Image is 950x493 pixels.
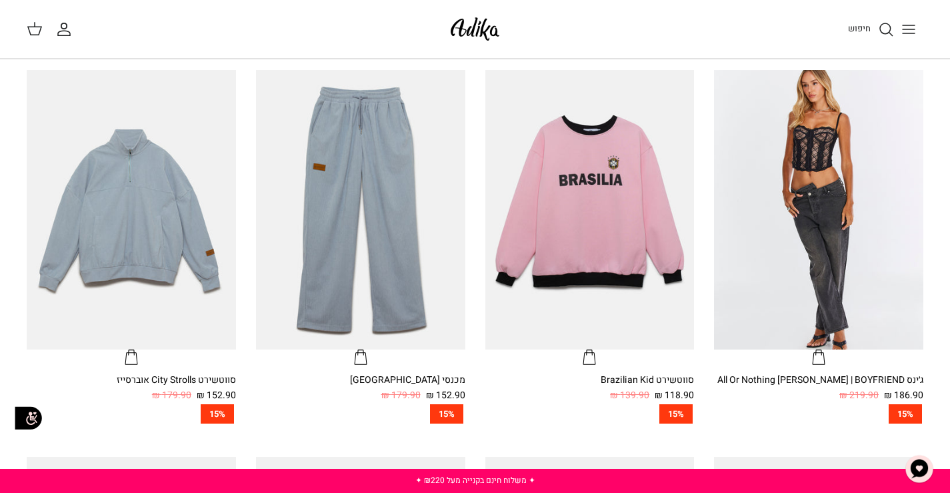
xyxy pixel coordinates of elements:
span: 15% [889,404,922,424]
a: 15% [714,404,923,424]
a: ✦ משלוח חינם בקנייה מעל ₪220 ✦ [415,474,535,486]
a: ג׳ינס All Or Nothing [PERSON_NAME] | BOYFRIEND 186.90 ₪ 219.90 ₪ [714,373,923,403]
span: 15% [430,404,463,424]
a: סווטשירט Brazilian Kid 118.90 ₪ 139.90 ₪ [485,373,695,403]
a: סווטשירט City Strolls אוברסייז 152.90 ₪ 179.90 ₪ [27,373,236,403]
a: חיפוש [848,21,894,37]
span: 15% [201,404,234,424]
span: 15% [659,404,693,424]
a: סווטשירט City Strolls אוברסייז [27,70,236,366]
span: 179.90 ₪ [381,388,421,403]
div: סווטשירט City Strolls אוברסייז [27,373,236,388]
a: סווטשירט Brazilian Kid [485,70,695,366]
a: 15% [485,404,695,424]
span: 186.90 ₪ [884,388,923,403]
span: 152.90 ₪ [197,388,236,403]
a: החשבון שלי [56,21,77,37]
img: accessibility_icon02.svg [10,400,47,436]
img: Adika IL [447,13,503,45]
span: 118.90 ₪ [655,388,694,403]
a: 15% [256,404,465,424]
span: 152.90 ₪ [426,388,465,403]
button: Toggle menu [894,15,923,44]
a: מכנסי טרנינג City strolls [256,70,465,366]
a: מכנסי [GEOGRAPHIC_DATA] 152.90 ₪ 179.90 ₪ [256,373,465,403]
a: 15% [27,404,236,424]
a: ג׳ינס All Or Nothing קריס-קרוס | BOYFRIEND [714,70,923,366]
div: ג׳ינס All Or Nothing [PERSON_NAME] | BOYFRIEND [714,373,923,388]
span: 139.90 ₪ [610,388,649,403]
span: 179.90 ₪ [152,388,191,403]
span: חיפוש [848,22,871,35]
div: סווטשירט Brazilian Kid [485,373,695,388]
button: צ'אט [899,449,939,489]
span: 219.90 ₪ [839,388,879,403]
div: מכנסי [GEOGRAPHIC_DATA] [256,373,465,388]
